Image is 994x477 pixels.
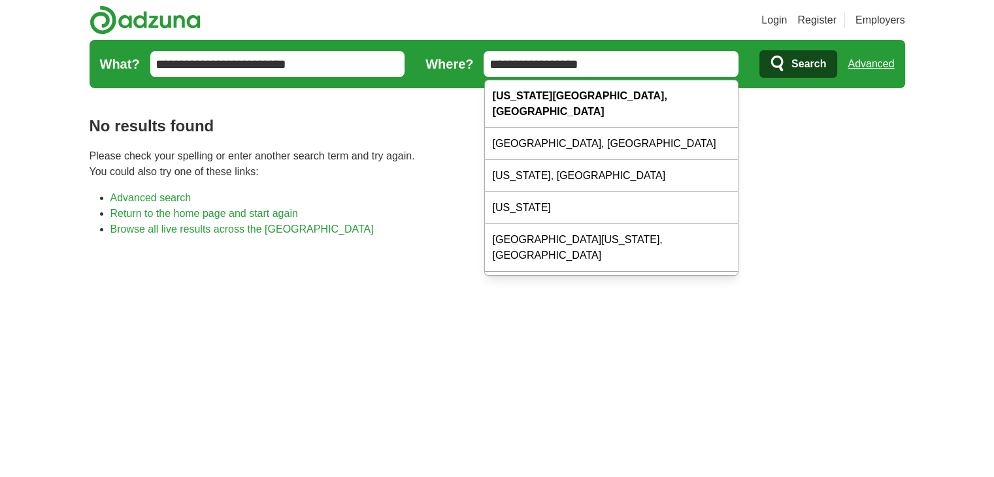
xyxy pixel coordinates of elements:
[90,114,905,138] h1: No results found
[425,54,473,74] label: Where?
[485,272,738,320] div: [US_STATE][GEOGRAPHIC_DATA][PERSON_NAME], [GEOGRAPHIC_DATA]
[90,5,201,35] img: Adzuna logo
[110,223,374,235] a: Browse all live results across the [GEOGRAPHIC_DATA]
[90,148,905,180] p: Please check your spelling or enter another search term and try again. You could also try one of ...
[759,50,837,78] button: Search
[110,192,191,203] a: Advanced search
[791,51,826,77] span: Search
[100,54,140,74] label: What?
[761,12,787,28] a: Login
[485,224,738,272] div: [GEOGRAPHIC_DATA][US_STATE], [GEOGRAPHIC_DATA]
[110,208,298,219] a: Return to the home page and start again
[855,12,905,28] a: Employers
[848,51,894,77] a: Advanced
[797,12,837,28] a: Register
